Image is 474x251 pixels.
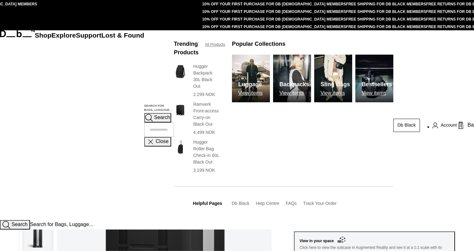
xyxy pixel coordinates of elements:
img: Db [314,55,352,102]
span: 2.299 NOK [193,92,215,97]
a: 10% OFF YOUR FIRST PURCHASE FOR DB [DEMOGRAPHIC_DATA] MEMBERS [202,17,346,21]
img: Hugger Backpack 30L Black Out [174,63,187,80]
a: Hugger Roller Bag Check-in 60L Black Out Hugger Roller Bag Check-in 60L Black Out 3.199 NOK [174,139,219,174]
a: FREE SHIPPING FOR DB BLACK MEMBERS [346,25,426,29]
span: Close [156,139,169,144]
h3: Bestsellers [362,80,392,89]
img: Hugger Roller Bag Check-in 60L Black Out [174,139,187,156]
a: Shop [35,32,52,39]
span: 3.199 NOK [193,168,215,173]
img: Db [355,55,393,102]
a: FAQs [286,201,297,206]
span: 4.499 NOK [193,130,215,135]
a: Db Bestsellers View items [355,55,393,102]
label: Search for Bags, Luggage... [144,104,174,113]
a: Db Backpacks View items [273,55,311,102]
h3: Helpful Pages [193,200,222,207]
a: Hugger Backpack 30L Black Out Hugger Backpack 30L Black Out 2.299 NOK [174,63,219,98]
h3: Sling Bags [321,80,350,89]
h3: Popular Collections [232,40,285,48]
span: Account [441,122,457,128]
a: Ramverk Front-access Carry-on Black Out Ramverk Front-access Carry-on Black Out 4.499 NOK [174,101,219,136]
p: View items [279,90,309,96]
a: Account [433,122,457,129]
a: 10% OFF YOUR FIRST PURCHASE FOR DB [DEMOGRAPHIC_DATA] MEMBERS [202,9,346,14]
a: FREE SHIPPING FOR DB BLACK MEMBERS [346,2,426,6]
a: Db Sling Bags View items [314,55,352,102]
a: Help Centre [256,201,279,206]
h3: Hugger Roller Bag Check-in 60L Black Out [193,139,219,165]
a: Db Luggage View items [232,55,270,102]
a: 10% OFF YOUR FIRST PURCHASE FOR DB [DEMOGRAPHIC_DATA] MEMBERS [202,25,346,29]
img: Db [273,55,311,102]
a: Db Black [232,201,249,206]
p: View items [362,90,392,96]
img: Db [232,55,270,102]
h3: Backpacks [279,80,309,89]
p: View items [238,90,263,96]
p: View items [321,90,350,96]
h3: Trending Products [174,40,199,57]
h3: Hugger Backpack 30L Black Out [193,63,219,90]
nav: Main Navigation [35,30,144,220]
span: Search [154,115,170,120]
a: 10% OFF YOUR FIRST PURCHASE FOR DB [DEMOGRAPHIC_DATA] MEMBERS [202,2,346,6]
a: Track Your Order [303,201,337,206]
a: Explore [52,32,76,39]
button: Close [144,137,171,146]
a: FREE SHIPPING FOR DB BLACK MEMBERS [346,17,426,21]
a: FREE SHIPPING FOR DB BLACK MEMBERS [346,9,426,14]
a: Lost & Found [101,32,144,39]
a: All Products [205,42,225,47]
a: Support [76,32,102,39]
span: View in your space [300,237,449,245]
span: Search [11,222,28,227]
h3: Luggage [238,80,263,89]
a: Db Black [393,119,420,132]
button: Search [144,113,171,123]
img: Ramverk Front-access Carry-on Black Out [174,101,187,118]
h3: Ramverk Front-access Carry-on Black Out [193,101,219,128]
